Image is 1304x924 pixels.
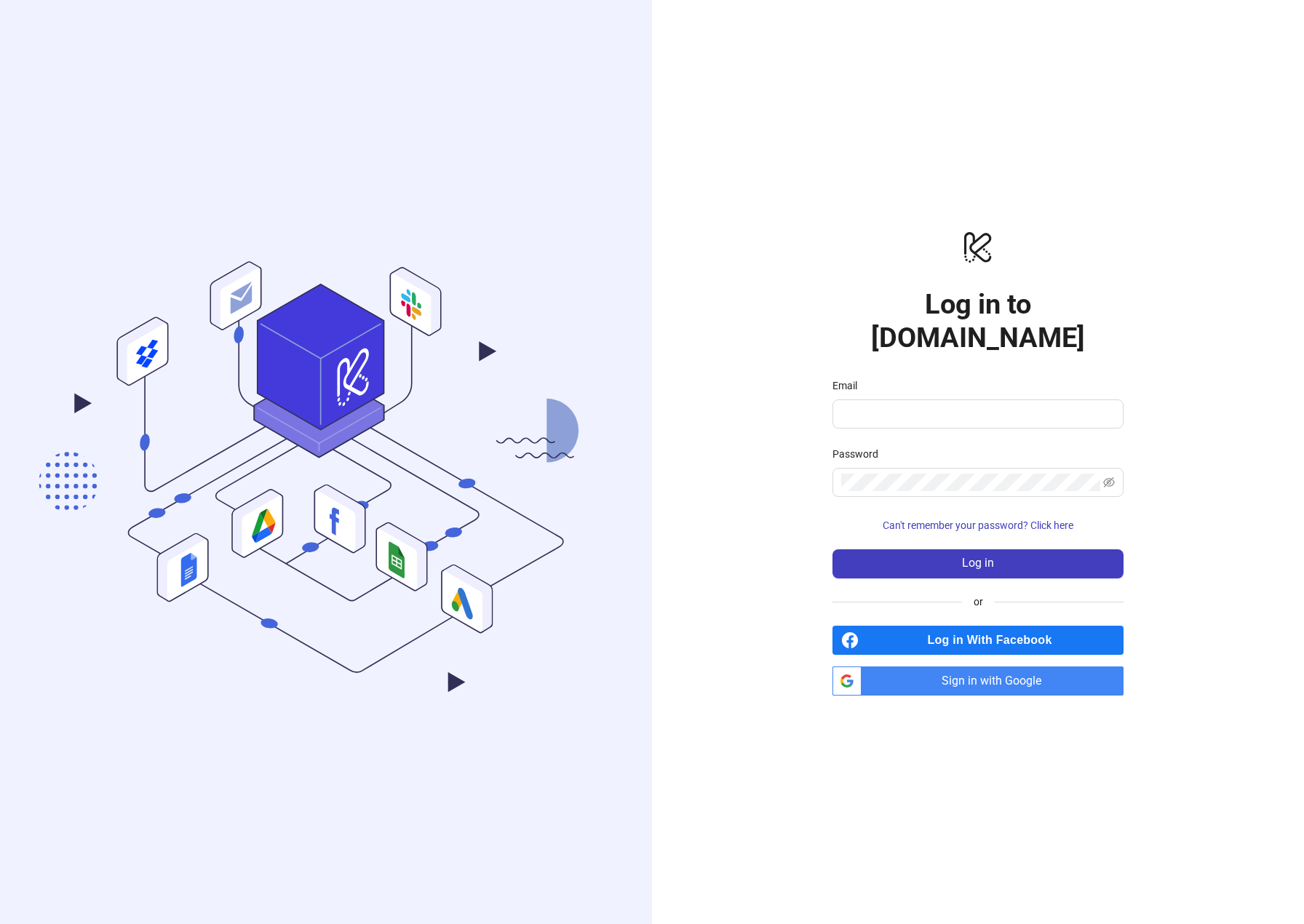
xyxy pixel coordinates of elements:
[962,557,994,570] span: Log in
[832,287,1124,354] h1: Log in to [DOMAIN_NAME]
[962,594,995,610] span: or
[841,405,1112,423] input: Email
[832,378,867,394] label: Email
[841,474,1100,491] input: Password
[1103,477,1115,488] span: eye-invisible
[867,666,1124,696] span: Sign in with Google
[832,666,1124,696] a: Sign in with Google
[832,549,1124,578] button: Log in
[832,519,1124,531] a: Can't remember your password? Click here
[864,626,1124,655] span: Log in With Facebook
[832,446,888,462] label: Password
[832,514,1124,538] button: Can't remember your password? Click here
[883,519,1073,531] span: Can't remember your password? Click here
[832,626,1124,655] a: Log in With Facebook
